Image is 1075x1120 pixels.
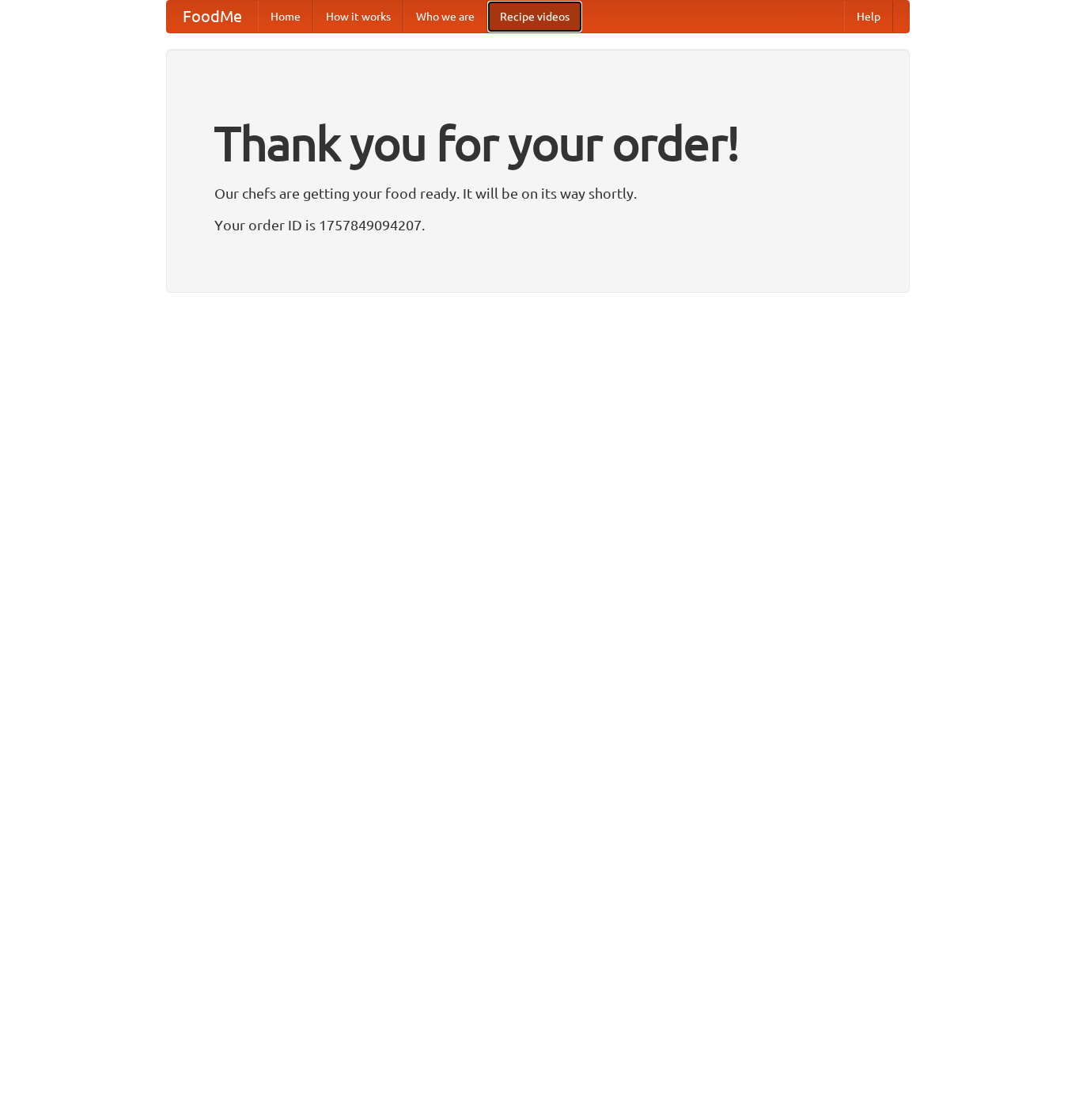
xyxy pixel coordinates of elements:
[258,1,313,32] a: Home
[844,1,893,32] a: Help
[167,1,258,32] a: FoodMe
[403,1,487,32] a: Who we are
[214,213,861,237] p: Your order ID is 1757849094207.
[214,181,861,205] p: Our chefs are getting your food ready. It will be on its way shortly.
[214,105,861,181] h1: Thank you for your order!
[487,1,582,32] a: Recipe videos
[313,1,403,32] a: How it works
